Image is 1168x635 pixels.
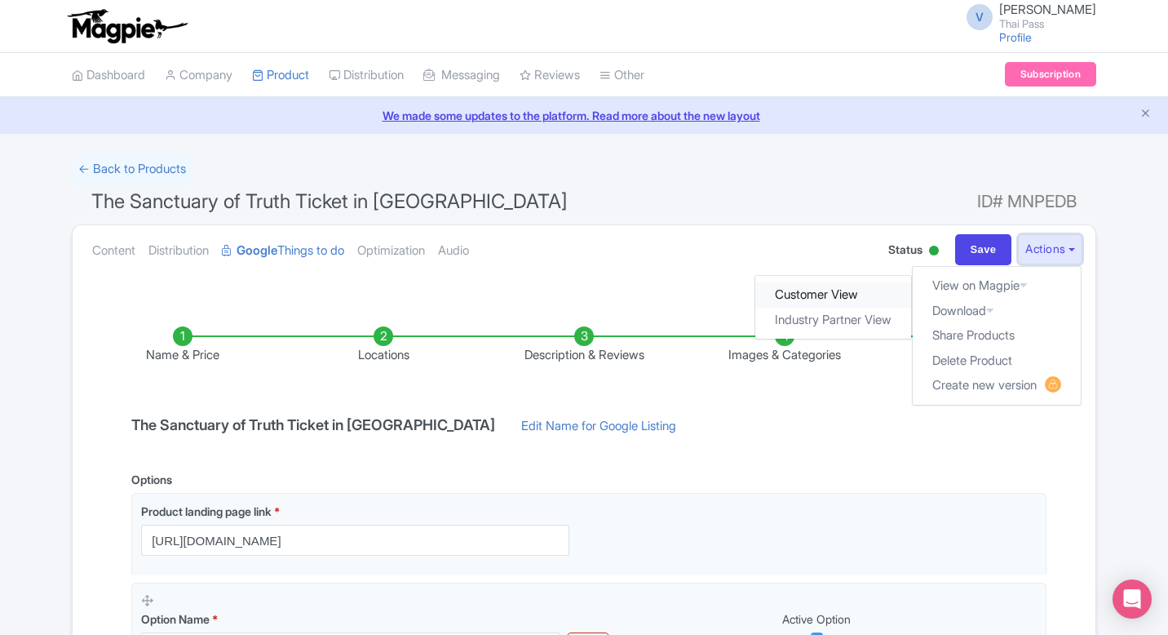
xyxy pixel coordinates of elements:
span: Active Option [782,612,851,626]
input: Save [955,234,1012,265]
a: Create new version [913,373,1081,398]
a: Industry Partner View [756,308,912,333]
span: The Sanctuary of Truth Ticket in [GEOGRAPHIC_DATA] [91,189,568,213]
span: [PERSON_NAME] [999,2,1096,17]
a: Subscription [1005,62,1096,87]
a: Reviews [520,53,580,98]
a: Delete Product [913,349,1081,374]
a: Dashboard [72,53,145,98]
div: Active [926,239,942,264]
a: Content [92,225,135,277]
a: View on Magpie [913,273,1081,299]
img: logo-ab69f6fb50320c5b225c76a69d11143b.png [64,8,190,44]
li: Description & Reviews [484,326,684,365]
a: Audio [438,225,469,277]
li: Complete [885,326,1086,365]
a: Distribution [148,225,209,277]
a: Edit Name for Google Listing [505,417,692,443]
a: Company [165,53,232,98]
a: ← Back to Products [72,153,192,185]
a: Customer View [756,282,912,308]
button: Actions [1018,234,1082,264]
a: Distribution [329,53,404,98]
a: We made some updates to the platform. Read more about the new layout [10,107,1158,124]
a: Profile [999,30,1032,44]
a: Download [913,299,1081,324]
span: Product landing page link [141,504,272,518]
a: V [PERSON_NAME] Thai Pass [957,3,1096,29]
a: Product [252,53,309,98]
span: Option Name [141,612,210,626]
li: Images & Categories [684,326,885,365]
small: Thai Pass [999,19,1096,29]
a: GoogleThings to do [222,225,344,277]
a: Optimization [357,225,425,277]
div: Options [131,471,172,488]
a: Other [599,53,644,98]
li: Locations [283,326,484,365]
a: Share Products [913,323,1081,349]
a: Messaging [423,53,500,98]
span: Status [888,241,922,258]
div: Open Intercom Messenger [1113,579,1152,619]
h4: The Sanctuary of Truth Ticket in [GEOGRAPHIC_DATA] [122,417,505,433]
button: Close announcement [1139,105,1152,124]
strong: Google [237,242,277,260]
span: ID# MNPEDB [977,185,1077,218]
span: V [967,4,993,30]
input: Product landing page link [141,525,569,556]
li: Name & Price [82,326,283,365]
